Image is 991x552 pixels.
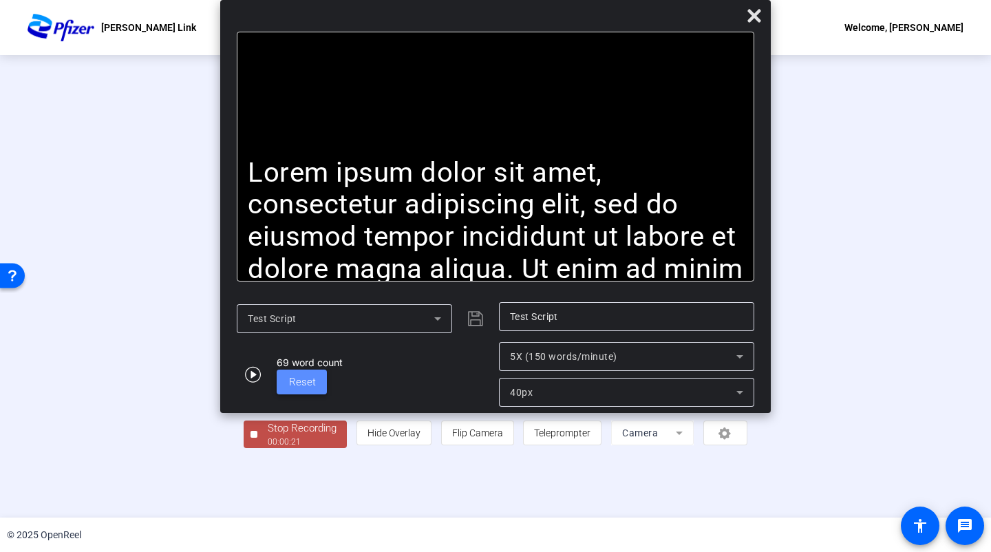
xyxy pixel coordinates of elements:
[912,518,928,534] mat-icon: accessibility
[534,427,590,438] span: Teleprompter
[277,370,327,394] button: Reset
[957,518,973,534] mat-icon: message
[7,528,81,542] div: © 2025 OpenReel
[289,376,316,388] span: Reset
[510,351,617,362] span: 5X (150 words/minute)
[277,355,343,370] div: 69 word count
[101,19,196,36] p: [PERSON_NAME] Link
[510,387,533,398] span: 40px
[844,19,963,36] div: Welcome, [PERSON_NAME]
[28,14,94,41] img: OpenReel logo
[248,313,297,324] span: Test Script
[452,427,503,438] span: Flip Camera
[268,436,337,448] div: 00:00:21
[268,421,337,436] div: Stop Recording
[510,308,743,325] input: Title
[367,427,420,438] span: Hide Overlay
